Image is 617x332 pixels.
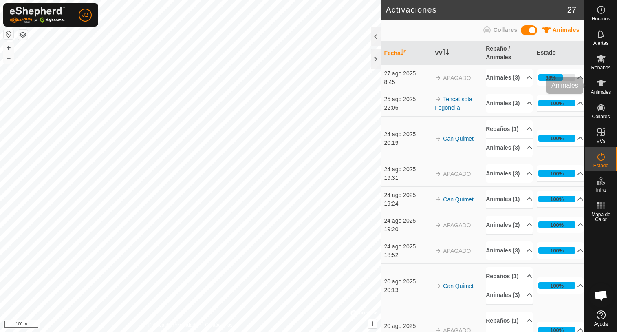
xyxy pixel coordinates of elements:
[435,135,441,142] img: arrow
[4,43,13,53] button: +
[596,139,605,144] span: VVs
[537,130,584,146] p-accordion-header: 100%
[486,164,533,183] p-accordion-header: Animales (3)
[384,191,431,199] div: 24 ago 2025
[435,196,441,203] img: arrow
[384,104,431,112] div: 22:06
[384,242,431,251] div: 24 ago 2025
[435,96,472,111] a: Tencat sota Fogonella
[148,321,195,329] a: Política de Privacidad
[550,247,564,255] div: 100%
[589,283,613,308] a: Chat abierto
[18,30,28,40] button: Capas del Mapa
[443,222,471,228] span: APAGADO
[10,7,65,23] img: Logo Gallagher
[384,251,431,259] div: 18:52
[567,4,576,16] span: 27
[537,242,584,259] p-accordion-header: 100%
[4,29,13,39] button: Restablecer Mapa
[596,188,606,193] span: Infra
[486,241,533,260] p-accordion-header: Animales (3)
[443,248,471,254] span: APAGADO
[401,50,407,56] p-sorticon: Activar para ordenar
[592,16,610,21] span: Horarios
[486,312,533,330] p-accordion-header: Rebaños (1)
[545,74,556,82] div: 66%
[550,195,564,203] div: 100%
[443,283,474,289] a: Can Quimet
[443,135,474,142] a: Can Quimet
[537,191,584,207] p-accordion-header: 100%
[486,216,533,234] p-accordion-header: Animales (2)
[384,130,431,139] div: 24 ago 2025
[550,135,564,142] div: 100%
[443,196,474,203] a: Can Quimet
[483,41,533,65] th: Rebaño / Animales
[538,135,575,142] div: 100%
[486,267,533,286] p-accordion-header: Rebaños (1)
[486,120,533,138] p-accordion-header: Rebaños (1)
[486,94,533,113] p-accordion-header: Animales (3)
[384,78,431,86] div: 8:45
[493,27,517,33] span: Collares
[82,11,88,19] span: J2
[594,322,608,327] span: Ayuda
[550,170,564,177] div: 100%
[384,139,431,147] div: 20:19
[435,75,441,81] img: arrow
[585,307,617,330] a: Ayuda
[537,69,584,86] p-accordion-header: 66%
[4,53,13,63] button: –
[587,212,615,222] span: Mapa de Calor
[443,170,471,177] span: APAGADO
[550,282,564,290] div: 100%
[591,65,610,70] span: Rebaños
[443,75,471,81] span: APAGADO
[537,277,584,294] p-accordion-header: 100%
[384,95,431,104] div: 25 ago 2025
[205,321,232,329] a: Contáctenos
[384,322,431,330] div: 20 ago 2025
[384,69,431,78] div: 27 ago 2025
[384,286,431,294] div: 20:13
[538,74,575,81] div: 66%
[384,199,431,208] div: 19:24
[486,69,533,87] p-accordion-header: Animales (3)
[432,41,483,65] th: VV
[435,283,441,289] img: arrow
[533,41,584,65] th: Estado
[537,217,584,233] p-accordion-header: 100%
[553,27,580,33] span: Animales
[592,114,610,119] span: Collares
[538,247,575,254] div: 100%
[384,217,431,225] div: 24 ago 2025
[486,286,533,304] p-accordion-header: Animales (3)
[550,100,564,107] div: 100%
[538,100,575,106] div: 100%
[593,41,608,46] span: Alertas
[538,282,575,289] div: 100%
[384,174,431,182] div: 19:31
[538,170,575,177] div: 100%
[538,221,575,228] div: 100%
[435,96,441,102] img: arrow
[381,41,432,65] th: Fecha
[538,196,575,202] div: 100%
[593,163,608,168] span: Estado
[550,221,564,229] div: 100%
[486,139,533,157] p-accordion-header: Animales (3)
[435,248,441,254] img: arrow
[537,95,584,111] p-accordion-header: 100%
[384,165,431,174] div: 24 ago 2025
[591,90,611,95] span: Animales
[386,5,567,15] h2: Activaciones
[384,225,431,234] div: 19:20
[368,319,377,328] button: i
[435,222,441,228] img: arrow
[372,320,373,327] span: i
[384,277,431,286] div: 20 ago 2025
[486,190,533,208] p-accordion-header: Animales (1)
[435,170,441,177] img: arrow
[537,165,584,181] p-accordion-header: 100%
[443,50,449,56] p-sorticon: Activar para ordenar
